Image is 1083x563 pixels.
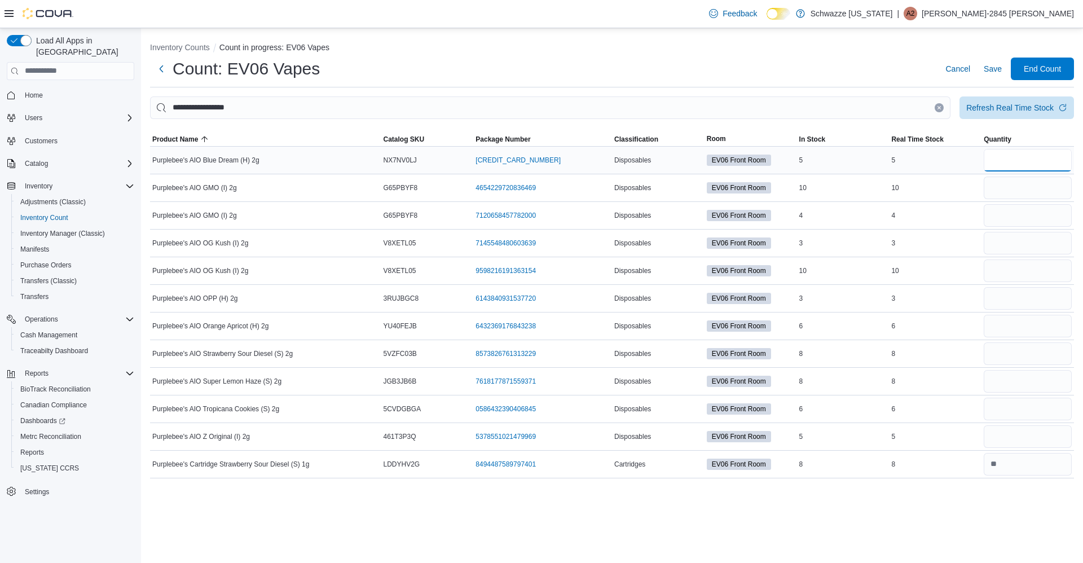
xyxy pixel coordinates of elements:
span: Purplebee's AIO Blue Dream (H) 2g [152,156,259,165]
span: EV06 Front Room [707,376,771,387]
a: 7618177871559371 [476,377,536,386]
a: Traceabilty Dashboard [16,344,93,358]
span: G65PBYF8 [384,183,418,192]
div: 8 [889,347,981,360]
span: Purplebee's AIO OPP (H) 2g [152,294,237,303]
a: [US_STATE] CCRS [16,461,83,475]
a: Adjustments (Classic) [16,195,90,209]
span: EV06 Front Room [707,237,771,249]
a: 4654229720836469 [476,183,536,192]
span: A2 [906,7,915,20]
span: Manifests [20,245,49,254]
a: Home [20,89,47,102]
a: Inventory Count [16,211,73,225]
span: Transfers (Classic) [20,276,77,285]
button: Transfers (Classic) [11,273,139,289]
div: 8 [797,347,890,360]
div: 6 [797,402,890,416]
span: Disposables [614,432,651,441]
span: Disposables [614,349,651,358]
div: 8 [889,375,981,388]
span: Cancel [945,63,970,74]
span: Quantity [984,135,1011,144]
span: BioTrack Reconciliation [16,382,134,396]
a: Dashboards [11,413,139,429]
span: 5CVDGBGA [384,404,421,414]
span: In Stock [799,135,826,144]
div: 6 [889,402,981,416]
span: Cash Management [16,328,134,342]
span: EV06 Front Room [707,320,771,332]
button: Operations [20,313,63,326]
button: Save [979,58,1006,80]
div: 3 [889,292,981,305]
span: Purchase Orders [16,258,134,272]
span: Disposables [614,377,651,386]
div: 10 [889,181,981,195]
a: Purchase Orders [16,258,76,272]
button: BioTrack Reconciliation [11,381,139,397]
div: 4 [889,209,981,222]
span: Catalog [20,157,134,170]
span: EV06 Front Room [707,265,771,276]
button: Operations [2,311,139,327]
button: Cancel [941,58,975,80]
div: 3 [797,236,890,250]
span: Operations [25,315,58,324]
span: Customers [25,137,58,146]
span: Save [984,63,1002,74]
button: Next [150,58,173,80]
span: EV06 Front Room [712,183,766,193]
a: Dashboards [16,414,70,428]
span: Purplebee's AIO Super Lemon Haze (S) 2g [152,377,281,386]
button: Purchase Orders [11,257,139,273]
span: Dashboards [16,414,134,428]
span: Cartridges [614,460,645,469]
a: Transfers [16,290,53,304]
p: | [897,7,899,20]
span: 461T3P3Q [384,432,416,441]
span: Dashboards [20,416,65,425]
button: Adjustments (Classic) [11,194,139,210]
span: Reports [20,448,44,457]
button: Transfers [11,289,139,305]
div: Andrew-2845 Moreno [904,7,917,20]
span: Disposables [614,183,651,192]
a: Transfers (Classic) [16,274,81,288]
span: Purchase Orders [20,261,72,270]
span: Reports [20,367,134,380]
nav: An example of EuiBreadcrumbs [150,42,1074,55]
span: Purplebee's AIO GMO (I) 2g [152,211,237,220]
input: Dark Mode [767,8,790,20]
span: Catalog SKU [384,135,425,144]
span: Reports [16,446,134,459]
span: Washington CCRS [16,461,134,475]
span: EV06 Front Room [707,403,771,415]
button: Product Name [150,133,381,146]
button: Users [2,110,139,126]
span: [US_STATE] CCRS [20,464,79,473]
button: Metrc Reconciliation [11,429,139,445]
span: Inventory Manager (Classic) [20,229,105,238]
span: EV06 Front Room [712,321,766,331]
a: 0586432390406845 [476,404,536,414]
span: Operations [20,313,134,326]
nav: Complex example [7,82,134,529]
span: JGB3JB6B [384,377,417,386]
span: BioTrack Reconciliation [20,385,91,394]
span: EV06 Front Room [707,182,771,193]
span: Disposables [614,294,651,303]
span: Package Number [476,135,530,144]
span: Inventory [25,182,52,191]
span: Canadian Compliance [20,401,87,410]
span: G65PBYF8 [384,211,418,220]
a: Cash Management [16,328,82,342]
div: 6 [797,319,890,333]
span: EV06 Front Room [712,155,766,165]
span: EV06 Front Room [712,459,766,469]
span: EV06 Front Room [712,266,766,276]
span: EV06 Front Room [712,432,766,442]
button: Settings [2,483,139,499]
span: Canadian Compliance [16,398,134,412]
span: Purplebee's AIO Orange Apricot (H) 2g [152,322,268,331]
